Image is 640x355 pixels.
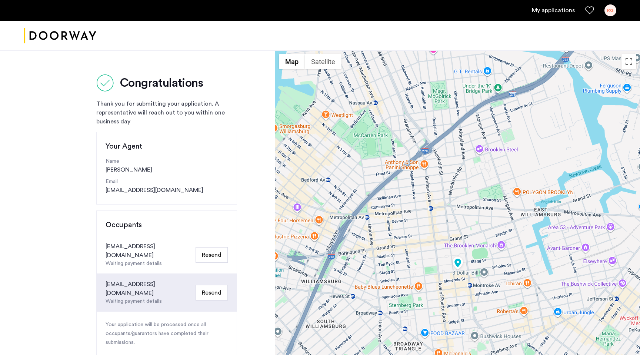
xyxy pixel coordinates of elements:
button: Show street map [279,54,305,69]
a: My application [532,6,575,15]
button: Show satellite imagery [305,54,341,69]
div: Waiting payment details [106,260,193,268]
button: Resend Email [196,247,228,263]
img: logo [24,22,96,50]
p: Name [106,157,228,165]
div: RG [604,4,616,16]
p: Your application will be processed once all occupants/guarantors have completed their submissions. [106,321,228,347]
div: [PERSON_NAME] [106,157,228,174]
button: Toggle fullscreen view [621,54,636,69]
button: Resend Email [196,285,228,301]
a: [EMAIL_ADDRESS][DOMAIN_NAME] [106,186,203,195]
div: [EMAIL_ADDRESS][DOMAIN_NAME] [106,242,193,260]
h2: Congratulations [120,76,203,90]
a: Cazamio logo [24,22,96,50]
div: [EMAIL_ADDRESS][DOMAIN_NAME] [106,280,193,298]
a: Favorites [585,6,594,15]
div: Thank you for submitting your application. A representative will reach out to you within one busi... [96,99,237,126]
div: Waiting payment details [106,298,193,305]
iframe: chat widget [609,325,633,348]
h3: Your Agent [106,141,228,152]
p: Email [106,178,228,186]
h3: Occupants [106,220,228,230]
